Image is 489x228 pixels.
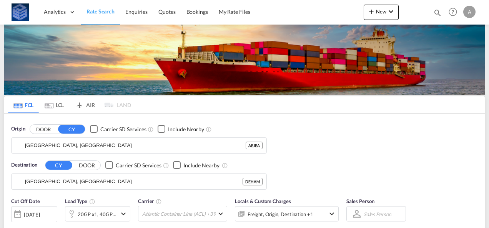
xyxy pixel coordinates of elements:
[116,162,161,169] div: Carrier SD Services
[119,209,128,218] md-icon: icon-chevron-down
[446,5,463,19] div: Help
[75,101,84,106] md-icon: icon-airplane
[364,5,399,20] button: icon-plus 400-fgNewicon-chevron-down
[222,162,228,169] md-icon: Unchecked: Ignores neighbouring ports when fetching rates.Checked : Includes neighbouring ports w...
[86,8,115,15] span: Rate Search
[327,209,336,218] md-icon: icon-chevron-down
[39,96,70,113] md-tab-item: LCL
[158,8,175,15] span: Quotes
[44,8,66,16] span: Analytics
[11,198,40,204] span: Cut Off Date
[11,161,37,169] span: Destination
[235,206,339,221] div: Freight Origin Destination Factory Stuffingicon-chevron-down
[206,126,212,132] md-icon: Unchecked: Ignores neighbouring ports when fetching rates.Checked : Includes neighbouring ports w...
[25,140,246,151] input: Search by Port
[235,198,291,204] span: Locals & Custom Charges
[90,125,146,133] md-checkbox: Checkbox No Ink
[463,6,476,18] div: A
[58,125,85,134] button: CY
[125,8,148,15] span: Enquiries
[433,8,442,20] div: icon-magnify
[346,198,374,204] span: Sales Person
[243,178,263,185] div: DEHAM
[386,7,396,16] md-icon: icon-chevron-down
[219,8,250,15] span: My Rate Files
[158,125,204,133] md-checkbox: Checkbox No Ink
[148,126,154,132] md-icon: Unchecked: Search for CY (Container Yard) services for all selected carriers.Checked : Search for...
[30,125,57,134] button: DOOR
[8,96,131,113] md-pagination-wrapper: Use the left and right arrow keys to navigate between tabs
[25,176,243,187] input: Search by Port
[100,126,146,133] div: Carrier SD Services
[156,198,162,205] md-icon: The selected Trucker/Carrierwill be displayed in the rate results If the rates are from another f...
[183,162,220,169] div: Include Nearby
[446,5,459,18] span: Help
[138,198,162,204] span: Carrier
[65,206,130,221] div: 20GP x1 40GP x1icon-chevron-down
[363,208,392,220] md-select: Sales Person
[45,161,72,170] button: CY
[367,8,396,15] span: New
[186,8,208,15] span: Bookings
[248,209,313,220] div: Freight Origin Destination Factory Stuffing
[65,198,95,204] span: Load Type
[12,3,29,21] img: fff785d0086311efa2d3e168b14c2f64.png
[367,7,376,16] md-icon: icon-plus 400-fg
[78,209,117,220] div: 20GP x1 40GP x1
[12,174,266,189] md-input-container: Hamburg, DEHAM
[12,138,266,153] md-input-container: Jebel Ali, AEJEA
[163,162,169,169] md-icon: Unchecked: Search for CY (Container Yard) services for all selected carriers.Checked : Search for...
[8,96,39,113] md-tab-item: FCL
[70,96,100,113] md-tab-item: AIR
[89,198,95,205] md-icon: icon-information-outline
[4,25,485,95] img: LCL+%26+FCL+BACKGROUND.png
[73,161,100,170] button: DOOR
[246,142,263,149] div: AEJEA
[11,125,25,133] span: Origin
[105,161,161,169] md-checkbox: Checkbox No Ink
[168,126,204,133] div: Include Nearby
[433,8,442,17] md-icon: icon-magnify
[11,206,57,222] div: [DATE]
[24,211,40,218] div: [DATE]
[173,161,220,169] md-checkbox: Checkbox No Ink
